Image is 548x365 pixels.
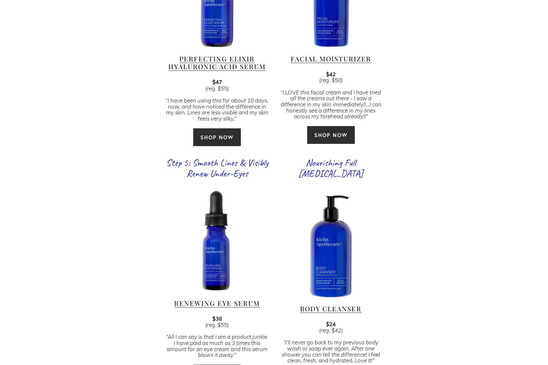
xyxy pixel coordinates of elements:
[166,156,268,179] a: Step 5: Smooth Lines & Visibly Renew Under-Eyes
[307,126,355,144] a: SHOP NOW
[166,321,270,359] em: (reg. $55) “All I can say is that I am a product junkie. I have paid as much as 3 times this amou...
[212,78,222,86] strong: $47
[168,54,266,71] a: Perfecting Elixir Hyaluronic Acid Serum
[174,299,260,307] a: Renewing Eye Serum
[298,156,363,179] a: Nourishing Full [MEDICAL_DATA]
[300,304,362,313] a: Body Cleanser
[326,320,336,328] strong: $24
[166,97,270,122] em: “I have been using this for about 10 days, now, and have noticed the difference in my skin. Lines...
[291,54,371,63] a: Facial Moisturizer
[205,85,229,92] em: (reg. $55)
[212,315,222,322] strong: $38
[326,70,336,78] strong: $42
[193,128,241,146] a: SHOP NOW
[282,327,381,364] em: (reg. $42) “I’ll never go back to my previous body wash or soap ever again. After one shower you ...
[281,76,383,120] em: (reg. $50) “I LOVE this facial cream and I have tried all the creams out there - I saw a differen...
